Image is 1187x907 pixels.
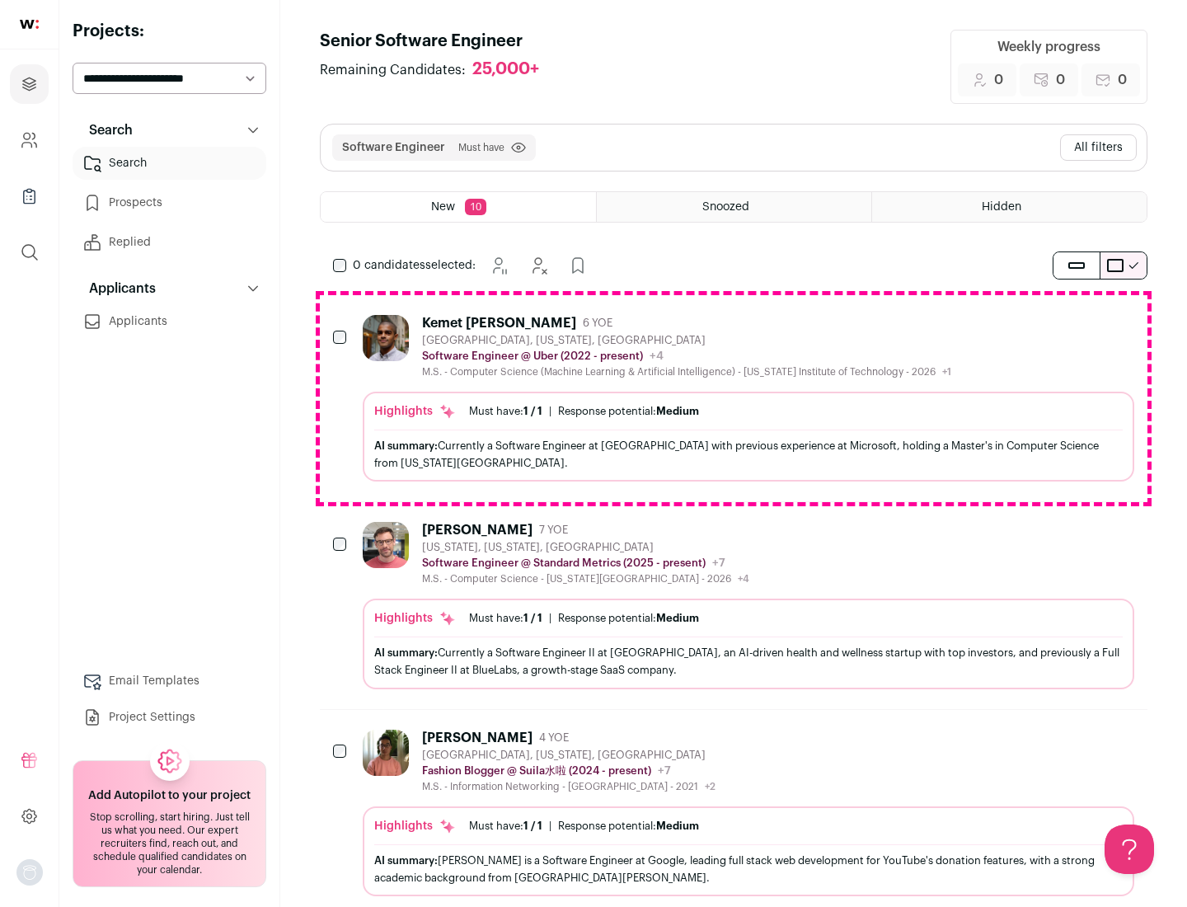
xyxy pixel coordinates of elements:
span: Hidden [982,201,1021,213]
span: Remaining Candidates: [320,60,466,80]
span: 1 / 1 [523,406,542,416]
button: All filters [1060,134,1137,161]
span: Must have [458,141,504,154]
span: 0 [994,70,1003,90]
span: selected: [353,257,476,274]
h1: Senior Software Engineer [320,30,556,53]
div: [GEOGRAPHIC_DATA], [US_STATE], [GEOGRAPHIC_DATA] [422,749,715,762]
div: 25,000+ [472,59,539,80]
button: Applicants [73,272,266,305]
div: Currently a Software Engineer II at [GEOGRAPHIC_DATA], an AI-driven health and wellness startup w... [374,644,1123,679]
div: Weekly progress [997,37,1100,57]
a: Snoozed [597,192,871,222]
span: Snoozed [702,201,749,213]
span: 6 YOE [583,317,612,330]
span: +4 [738,574,749,584]
span: Medium [656,406,699,416]
p: Fashion Blogger @ Suila水啦 (2024 - present) [422,764,651,778]
a: Project Settings [73,701,266,734]
div: [US_STATE], [US_STATE], [GEOGRAPHIC_DATA] [422,541,749,554]
a: Add Autopilot to your project Stop scrolling, start hiring. Just tell us what you need. Our exper... [73,760,266,887]
img: wellfound-shorthand-0d5821cbd27db2630d0214b213865d53afaa358527fdda9d0ea32b1df1b89c2c.svg [20,20,39,29]
a: Hidden [872,192,1147,222]
span: AI summary: [374,855,438,866]
span: Medium [656,613,699,623]
a: Projects [10,64,49,104]
button: Open dropdown [16,859,43,886]
span: 1 / 1 [523,820,542,831]
span: New [431,201,455,213]
a: [PERSON_NAME] 4 YOE [GEOGRAPHIC_DATA], [US_STATE], [GEOGRAPHIC_DATA] Fashion Blogger @ Suila水啦 (2... [363,730,1134,896]
span: +7 [712,557,725,569]
a: [PERSON_NAME] 7 YOE [US_STATE], [US_STATE], [GEOGRAPHIC_DATA] Software Engineer @ Standard Metric... [363,522,1134,688]
div: Must have: [469,612,542,625]
p: Search [79,120,133,140]
div: [PERSON_NAME] [422,730,533,746]
a: Kemet [PERSON_NAME] 6 YOE [GEOGRAPHIC_DATA], [US_STATE], [GEOGRAPHIC_DATA] Software Engineer @ Ub... [363,315,1134,482]
ul: | [469,820,699,833]
div: Highlights [374,818,456,834]
iframe: Help Scout Beacon - Open [1105,825,1154,874]
span: AI summary: [374,647,438,658]
a: Email Templates [73,665,266,698]
p: Software Engineer @ Uber (2022 - present) [422,350,643,363]
div: [PERSON_NAME] [422,522,533,538]
span: 7 YOE [539,524,568,537]
div: Currently a Software Engineer at [GEOGRAPHIC_DATA] with previous experience at Microsoft, holding... [374,437,1123,472]
h2: Projects: [73,20,266,43]
span: +1 [942,367,951,377]
ul: | [469,612,699,625]
a: Search [73,147,266,180]
div: Must have: [469,820,542,833]
button: Hide [522,249,555,282]
img: nopic.png [16,859,43,886]
span: 10 [465,199,486,215]
span: +4 [650,350,664,362]
button: Add to Prospects [561,249,594,282]
div: Highlights [374,610,456,627]
div: [PERSON_NAME] is a Software Engineer at Google, leading full stack web development for YouTube's ... [374,852,1123,886]
img: ebffc8b94a612106133ad1a79c5dcc917f1f343d62299c503ebb759c428adb03.jpg [363,730,409,776]
ul: | [469,405,699,418]
button: Snooze [482,249,515,282]
div: [GEOGRAPHIC_DATA], [US_STATE], [GEOGRAPHIC_DATA] [422,334,951,347]
span: 0 [1056,70,1065,90]
div: Highlights [374,403,456,420]
h2: Add Autopilot to your project [88,787,251,804]
img: 927442a7649886f10e33b6150e11c56b26abb7af887a5a1dd4d66526963a6550.jpg [363,315,409,361]
span: +7 [658,765,671,777]
div: M.S. - Computer Science (Machine Learning & Artificial Intelligence) - [US_STATE] Institute of Te... [422,365,951,378]
button: Software Engineer [342,139,445,156]
div: Kemet [PERSON_NAME] [422,315,576,331]
span: AI summary: [374,440,438,451]
p: Applicants [79,279,156,298]
span: 0 [1118,70,1127,90]
div: M.S. - Information Networking - [GEOGRAPHIC_DATA] - 2021 [422,780,715,793]
a: Company Lists [10,176,49,216]
a: Company and ATS Settings [10,120,49,160]
span: Medium [656,820,699,831]
span: 4 YOE [539,731,569,745]
span: +2 [705,782,715,792]
img: 92c6d1596c26b24a11d48d3f64f639effaf6bd365bf059bea4cfc008ddd4fb99.jpg [363,522,409,568]
a: Applicants [73,305,266,338]
span: 1 / 1 [523,613,542,623]
span: 0 candidates [353,260,425,271]
div: Stop scrolling, start hiring. Just tell us what you need. Our expert recruiters find, reach out, ... [83,811,256,876]
div: Response potential: [558,405,699,418]
div: Response potential: [558,820,699,833]
a: Prospects [73,186,266,219]
p: Software Engineer @ Standard Metrics (2025 - present) [422,557,706,570]
a: Replied [73,226,266,259]
button: Search [73,114,266,147]
div: Must have: [469,405,542,418]
div: M.S. - Computer Science - [US_STATE][GEOGRAPHIC_DATA] - 2026 [422,572,749,585]
div: Response potential: [558,612,699,625]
